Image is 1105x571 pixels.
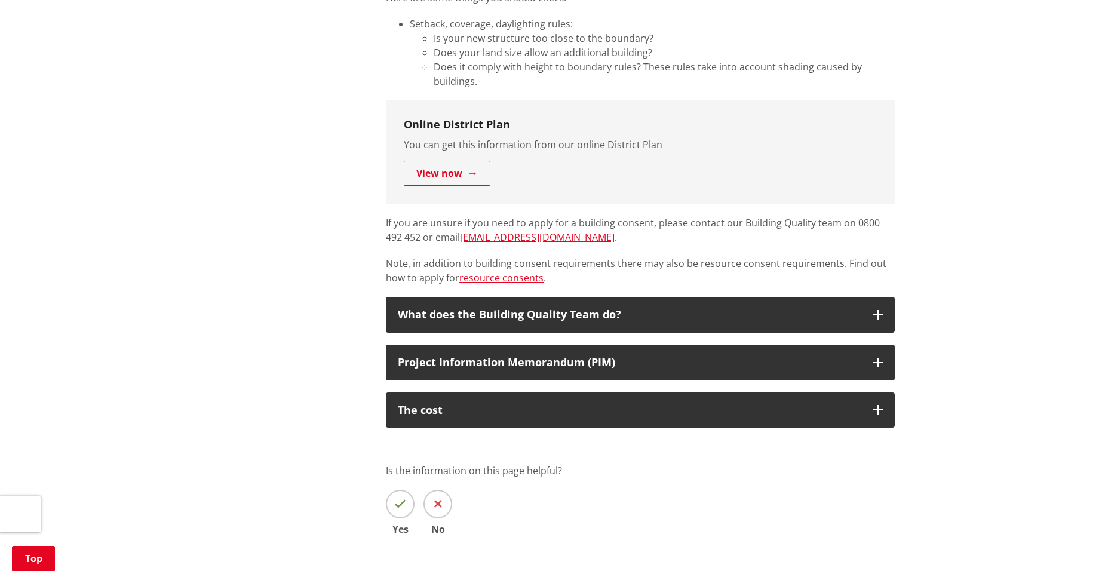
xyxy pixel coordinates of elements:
[398,404,861,416] div: The cost
[434,60,895,88] li: Does it comply with height to boundary rules? These rules take into account shading caused by bui...
[404,161,490,186] a: View now
[386,297,895,333] button: What does the Building Quality Team do?
[386,216,895,244] p: If you are unsure if you need to apply for a building consent, please contact our Building Qualit...
[410,17,895,88] li: Setback, coverage, daylighting rules:
[460,231,615,244] a: [EMAIL_ADDRESS][DOMAIN_NAME]
[386,345,895,380] button: Project Information Memorandum (PIM)
[386,256,895,285] p: Note, in addition to building consent requirements there may also be resource consent requirement...
[404,137,877,152] p: You can get this information from our online District Plan
[386,463,895,478] p: Is the information on this page helpful?
[434,31,895,45] li: Is your new structure too close to the boundary?
[398,309,861,321] div: What does the Building Quality Team do?
[423,524,452,534] span: No
[12,546,55,571] a: Top
[404,118,877,131] h3: Online District Plan
[459,271,544,284] a: resource consents
[434,45,895,60] li: Does your land size allow an additional building?
[386,524,415,534] span: Yes
[398,357,861,369] div: Project Information Memorandum (PIM)
[386,392,895,428] button: The cost
[1050,521,1093,564] iframe: Messenger Launcher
